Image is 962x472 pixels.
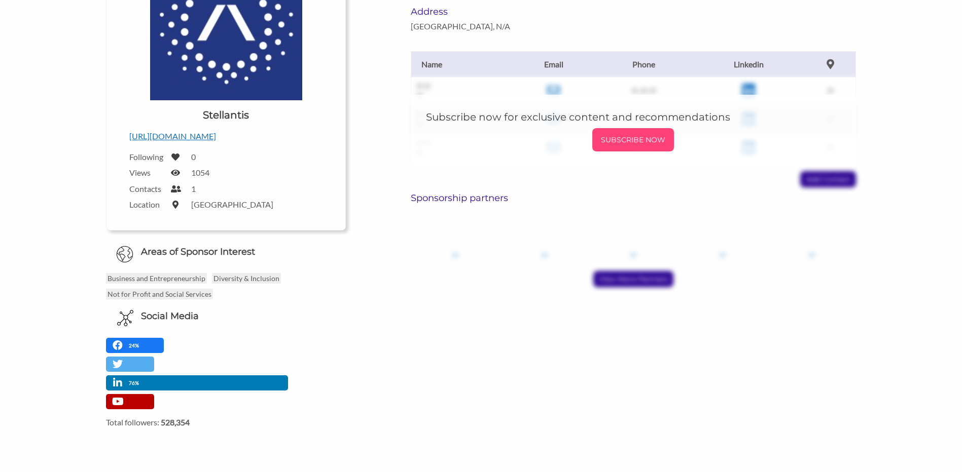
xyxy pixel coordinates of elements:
th: Name [411,51,512,77]
p: SUBSCRIBE NOW [596,132,670,147]
label: Total followers: [106,417,346,427]
p: Business and Entrepreneurship [106,273,207,284]
h6: Areas of Sponsor Interest [98,246,353,258]
label: [GEOGRAPHIC_DATA] [191,200,273,209]
label: Views [129,168,165,177]
p: [URL][DOMAIN_NAME] [129,130,323,143]
th: Phone [595,51,692,77]
p: 76% [129,378,141,388]
label: 1054 [191,168,209,177]
th: Linkedin [692,51,805,77]
p: Not for Profit and Social Services [106,289,213,299]
h6: Sponsorship partners [411,192,856,204]
label: 1 [191,184,196,193]
label: Contacts [129,184,165,193]
th: Email [512,51,595,77]
img: Globe Icon [116,246,133,263]
strong: 528,354 [161,417,190,427]
h6: Social Media [141,310,199,323]
label: Following [129,152,165,162]
a: SUBSCRIBE NOW [426,128,841,151]
img: Social Media Icon [117,310,133,326]
label: 0 [191,152,196,162]
label: Location [129,200,165,209]
h6: Address [411,6,549,17]
h5: Subscribe now for exclusive content and recommendations [426,110,841,124]
h1: Stellantis [203,108,249,122]
p: [GEOGRAPHIC_DATA], N/A [411,21,549,31]
p: 24% [129,341,141,350]
p: Diversity & Inclusion [212,273,281,284]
